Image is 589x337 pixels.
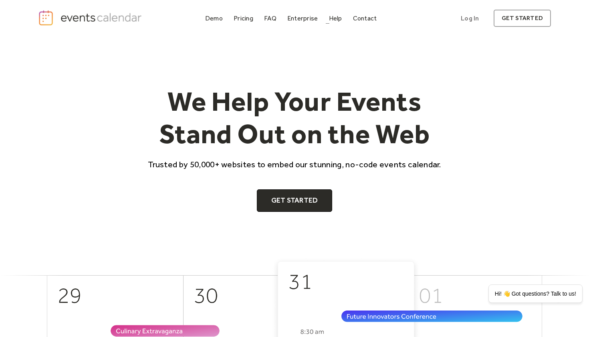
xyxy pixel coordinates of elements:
[329,16,342,20] div: Help
[261,13,280,24] a: FAQ
[494,10,551,27] a: get started
[141,158,448,170] p: Trusted by 50,000+ websites to embed our stunning, no-code events calendar.
[350,13,380,24] a: Contact
[234,16,253,20] div: Pricing
[202,13,226,24] a: Demo
[264,16,276,20] div: FAQ
[205,16,223,20] div: Demo
[284,13,321,24] a: Enterprise
[287,16,318,20] div: Enterprise
[230,13,256,24] a: Pricing
[353,16,377,20] div: Contact
[453,10,487,27] a: Log In
[326,13,345,24] a: Help
[257,189,333,212] a: Get Started
[141,85,448,150] h1: We Help Your Events Stand Out on the Web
